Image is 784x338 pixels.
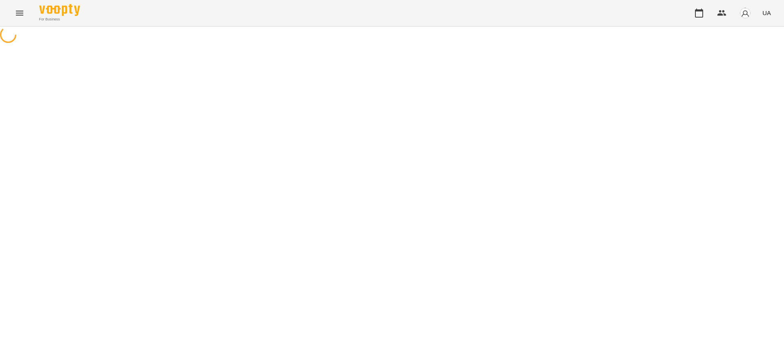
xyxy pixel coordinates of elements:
[759,5,774,20] button: UA
[10,3,29,23] button: Menu
[739,7,751,19] img: avatar_s.png
[39,17,80,22] span: For Business
[39,4,80,16] img: Voopty Logo
[762,9,771,17] span: UA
